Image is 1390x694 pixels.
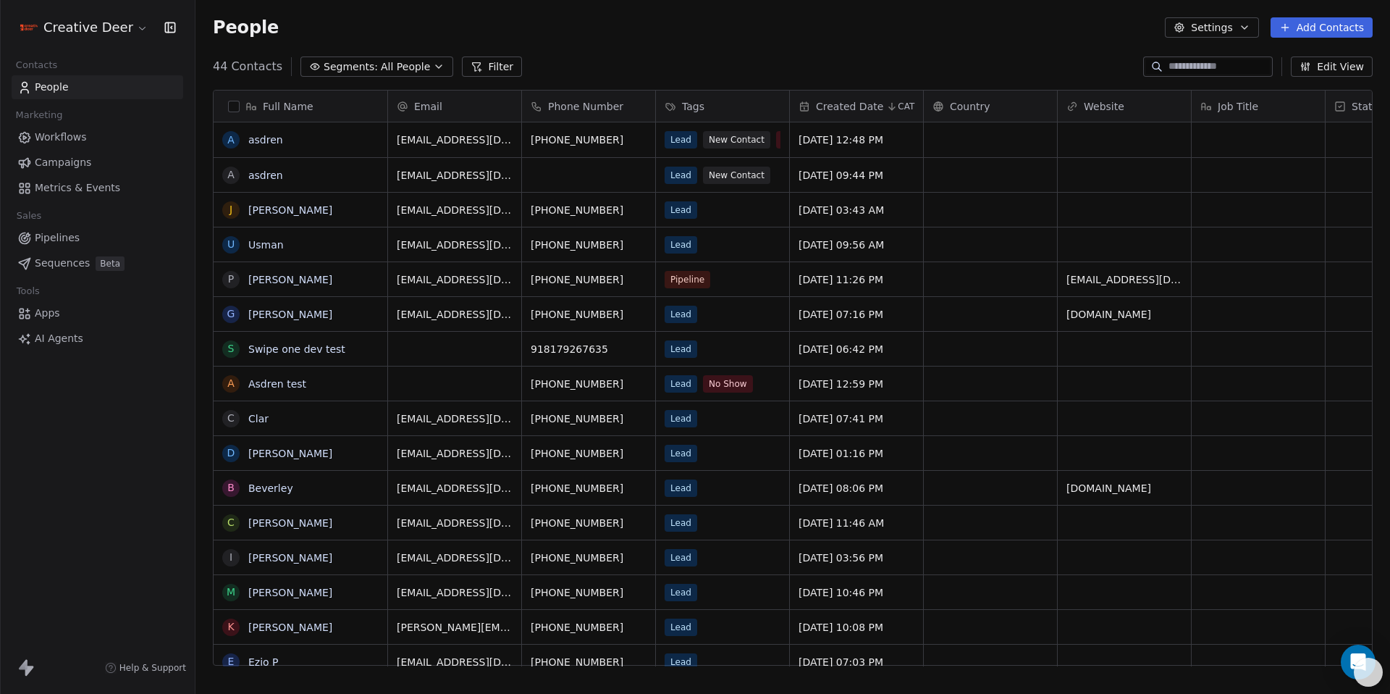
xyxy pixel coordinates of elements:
[248,239,284,251] a: Usman
[799,272,914,287] span: [DATE] 11:26 PM
[703,375,753,393] span: No Show
[248,552,332,564] a: [PERSON_NAME]
[12,251,183,275] a: SequencesBeta
[248,134,283,146] a: asdren
[799,342,914,356] span: [DATE] 06:42 PM
[397,203,513,217] span: [EMAIL_ADDRESS][DOMAIN_NAME]
[227,306,235,322] div: G
[248,378,306,390] a: Asdren test
[213,58,282,75] span: 44 Contacts
[397,620,513,635] span: [PERSON_NAME][EMAIL_ADDRESS][DOMAIN_NAME]
[12,327,183,351] a: AI Agents
[665,167,697,184] span: Lead
[227,515,235,530] div: C
[96,256,125,271] span: Beta
[248,413,269,425] a: Clar
[20,19,38,36] img: Logo%20CD1.pdf%20(1).png
[35,80,69,95] span: People
[531,133,646,147] span: [PHONE_NUMBER]
[397,655,513,669] span: [EMAIL_ADDRESS][DOMAIN_NAME]
[1066,482,1151,494] a: [DOMAIN_NAME]
[1058,91,1191,122] div: Website
[531,516,646,530] span: [PHONE_NUMBER]
[531,411,646,426] span: [PHONE_NUMBER]
[12,75,183,99] a: People
[414,99,442,114] span: Email
[799,481,914,496] span: [DATE] 08:06 PM
[665,236,697,254] span: Lead
[1066,309,1151,320] a: [DOMAIN_NAME]
[35,230,80,246] span: Pipelines
[119,662,186,674] span: Help & Support
[213,17,279,38] span: People
[397,585,513,600] span: [EMAIL_ADDRESS][DOMAIN_NAME]
[9,54,64,76] span: Contacts
[665,619,697,636] span: Lead
[227,446,235,461] div: D
[531,377,646,391] span: [PHONE_NUMBER]
[462,57,522,77] button: Filter
[531,585,646,600] span: [PHONE_NUMBER]
[665,584,697,601] span: Lead
[397,411,513,426] span: [EMAIL_ADDRESS][DOMAIN_NAME]
[227,480,235,496] div: B
[1291,57,1373,77] button: Edit View
[227,237,235,252] div: U
[388,91,521,122] div: Email
[531,307,646,322] span: [PHONE_NUMBER]
[397,238,513,252] span: [EMAIL_ADDRESS][DOMAIN_NAME]
[1066,274,1244,285] a: [EMAIL_ADDRESS][DOMAIN_NAME]
[665,653,697,671] span: Lead
[682,99,704,114] span: Tags
[248,587,332,598] a: [PERSON_NAME]
[1165,17,1258,38] button: Settings
[397,133,513,147] span: [EMAIL_ADDRESS][DOMAIN_NAME]
[12,226,183,250] a: Pipelines
[35,306,60,321] span: Apps
[10,205,48,227] span: Sales
[35,331,83,346] span: AI Agents
[665,375,697,393] span: Lead
[35,155,91,170] span: Campaigns
[263,99,313,114] span: Full Name
[799,377,914,391] span: [DATE] 12:59 PM
[1084,99,1124,114] span: Website
[227,619,234,635] div: K
[531,272,646,287] span: [PHONE_NUMBER]
[799,238,914,252] span: [DATE] 09:56 AM
[665,271,710,288] span: Pipeline
[531,203,646,217] span: [PHONE_NUMBER]
[703,131,770,149] span: New Contact
[665,201,697,219] span: Lead
[799,620,914,635] span: [DATE] 10:08 PM
[950,99,990,114] span: Country
[665,131,697,149] span: Lead
[397,272,513,287] span: [EMAIL_ADDRESS][DOMAIN_NAME]
[248,204,332,216] a: [PERSON_NAME]
[248,656,279,668] a: Ezio P
[665,306,697,323] span: Lead
[665,410,697,427] span: Lead
[548,99,623,114] span: Phone Number
[248,622,332,633] a: [PERSON_NAME]
[1192,91,1325,122] div: Job Title
[656,91,789,122] div: Tags
[703,167,770,184] span: New Contact
[898,101,914,112] span: CAT
[227,167,235,183] div: a
[229,202,232,217] div: J
[531,238,646,252] span: [PHONE_NUMBER]
[799,168,914,183] span: [DATE] 09:44 PM
[397,446,513,461] span: [EMAIL_ADDRESS][DOMAIN_NAME]
[397,307,513,322] span: [EMAIL_ADDRESS][DOMAIN_NAME]
[799,551,914,565] span: [DATE] 03:56 PM
[397,481,513,496] span: [EMAIL_ADDRESS][DOMAIN_NAME]
[665,549,697,567] span: Lead
[531,551,646,565] span: [PHONE_NUMBER]
[12,301,183,325] a: Apps
[665,445,697,462] span: Lead
[799,516,914,530] span: [DATE] 11:46 AM
[248,482,293,494] a: Beverley
[816,99,883,114] span: Created Date
[531,481,646,496] span: [PHONE_NUMBER]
